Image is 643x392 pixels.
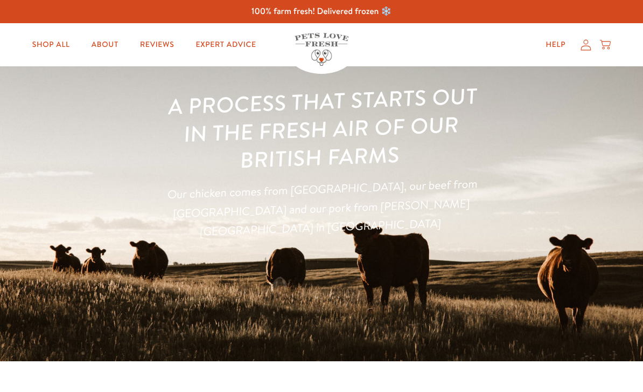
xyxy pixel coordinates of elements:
a: Shop All [24,34,79,56]
a: Reviews [131,34,183,56]
a: About [83,34,127,56]
a: Help [537,34,575,56]
h1: A process that starts out in the fresh air of our British farms [164,81,479,176]
p: Our chicken comes from [GEOGRAPHIC_DATA], our beef from [GEOGRAPHIC_DATA] and our pork from [PERS... [165,174,478,243]
img: Pets Love Fresh [295,33,348,66]
a: Expert Advice [187,34,264,56]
